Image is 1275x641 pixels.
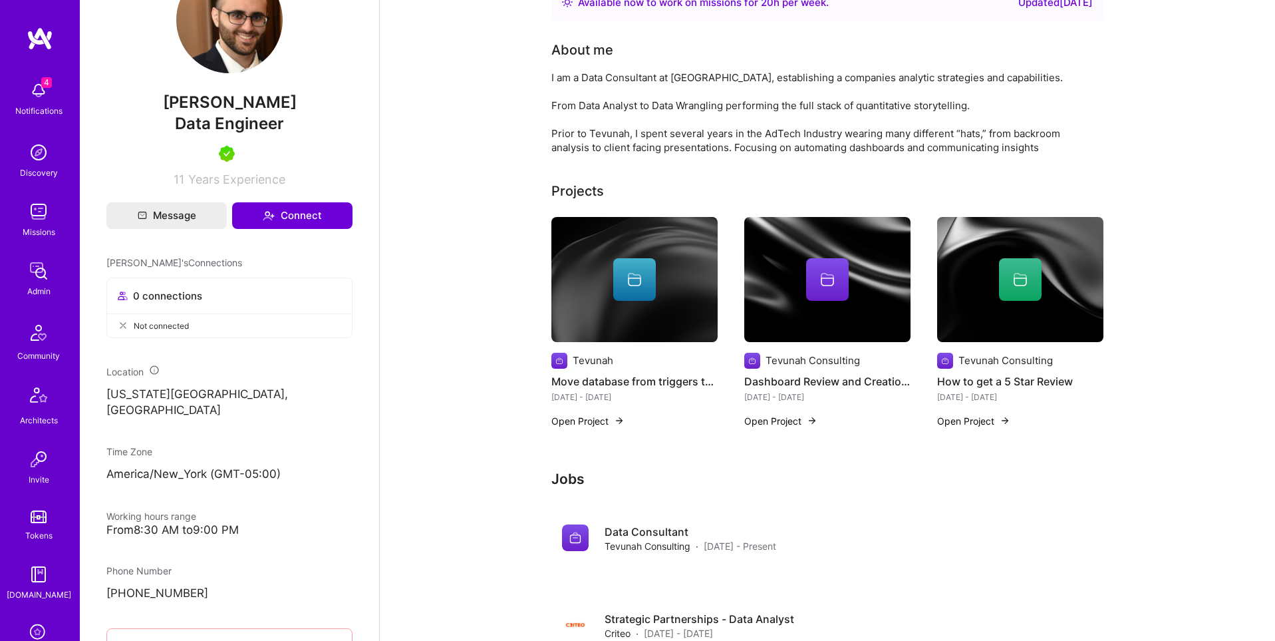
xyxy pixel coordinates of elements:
span: [DATE] - Present [704,539,776,553]
span: Data Engineer [175,114,284,133]
span: Years Experience [188,172,285,186]
span: · [636,626,638,640]
img: Company logo [744,353,760,369]
h4: Data Consultant [605,525,776,539]
img: A.Teamer in Residence [219,146,235,162]
div: Architects [20,413,58,427]
img: bell [25,77,52,104]
div: Discovery [20,166,58,180]
button: 0 connectionsNot connected [106,278,353,338]
i: icon Collaborator [118,291,128,301]
div: [DATE] - [DATE] [937,390,1103,404]
h4: Dashboard Review and Creation for E-commerce Company [744,373,911,390]
div: Location [106,365,353,379]
img: cover [744,217,911,342]
div: I am a Data Consultant at [GEOGRAPHIC_DATA], establishing a companies analytic strategies and cap... [551,71,1083,154]
img: Company logo [937,353,953,369]
img: arrow-right [1000,415,1010,426]
img: Architects [23,381,55,413]
span: Time Zone [106,446,152,457]
div: Tevunah Consulting [958,353,1053,367]
button: Open Project [551,414,625,428]
span: Working hours range [106,511,196,522]
span: [DATE] - [DATE] [644,626,713,640]
img: cover [937,217,1103,342]
div: Missions [23,225,55,239]
div: From 8:30 AM to 9:00 PM [106,523,353,537]
img: Company logo [551,353,567,369]
span: [PERSON_NAME] [106,93,353,112]
i: icon Mail [138,211,147,220]
h4: How to get a 5 Star Review [937,373,1103,390]
div: Invite [29,473,49,487]
div: About me [551,40,613,60]
i: icon Connect [263,210,275,222]
h3: Jobs [551,471,1103,487]
div: [DOMAIN_NAME] [7,588,71,602]
p: [PHONE_NUMBER] [106,586,353,602]
div: Notifications [15,104,63,118]
button: Open Project [937,414,1010,428]
div: Projects [551,181,604,201]
img: arrow-right [614,415,625,426]
span: Criteo [605,626,631,640]
img: cover [551,217,718,342]
p: [US_STATE][GEOGRAPHIC_DATA], [GEOGRAPHIC_DATA] [106,387,353,419]
h4: Move database from triggers to dbt [551,373,718,390]
img: Community [23,317,55,349]
img: admin teamwork [25,258,52,284]
img: guide book [25,561,52,588]
img: discovery [25,139,52,166]
span: Tevunah Consulting [605,539,690,553]
i: icon CloseGray [118,320,128,331]
div: Tokens [25,529,53,542]
img: Company logo [562,525,589,551]
div: [DATE] - [DATE] [744,390,911,404]
img: Invite [25,446,52,473]
img: arrow-right [807,415,817,426]
span: · [696,539,698,553]
span: 0 connections [133,289,202,303]
div: Tevunah Consulting [766,353,860,367]
span: 11 [174,172,184,186]
span: 4 [41,77,52,88]
h4: Strategic Partnerships - Data Analyst [605,612,794,626]
button: Open Project [744,414,817,428]
div: Admin [27,284,51,298]
div: [DATE] - [DATE] [551,390,718,404]
img: Company logo [562,612,589,638]
div: Tevunah [573,353,613,367]
span: Not connected [134,319,189,333]
div: Community [17,349,60,363]
span: [PERSON_NAME]'s Connections [106,256,242,270]
img: teamwork [25,198,52,225]
img: logo [27,27,53,51]
button: Connect [232,202,353,229]
p: America/New_York (GMT-05:00 ) [106,467,353,483]
img: tokens [31,511,47,523]
span: Phone Number [106,565,172,576]
button: Message [106,202,227,229]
